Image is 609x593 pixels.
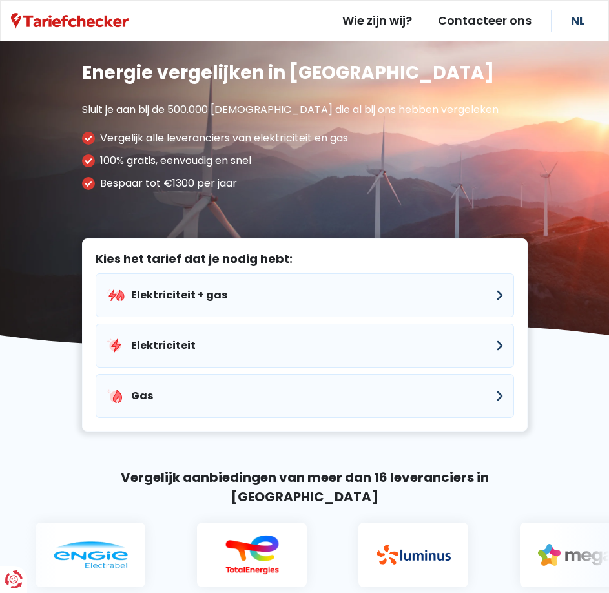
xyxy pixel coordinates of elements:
img: Tariefchecker logo [11,13,129,29]
label: Kies het tarief dat je nodig hebt: [96,252,514,266]
button: Gas [96,374,514,418]
li: Bespaar tot €1300 per jaar [82,177,499,190]
li: Vergelijk alle leveranciers van elektriciteit en gas [82,132,499,145]
p: Sluit je aan bij de 500.000 [DEMOGRAPHIC_DATA] die al bij ons hebben vergeleken [82,103,499,116]
button: Elektriciteit + gas [96,273,514,317]
img: Total Energies [215,535,289,575]
h2: Vergelijk aanbiedingen van meer dan 16 leveranciers in [GEOGRAPHIC_DATA] [82,468,528,506]
img: Luminus [377,545,451,565]
button: Elektriciteit [96,324,514,368]
h1: Energie vergelijken in [GEOGRAPHIC_DATA] [82,62,499,84]
a: Tariefchecker [11,12,129,29]
li: 100% gratis, eenvoudig en snel [82,154,499,167]
img: Engie electrabel [54,541,128,568]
